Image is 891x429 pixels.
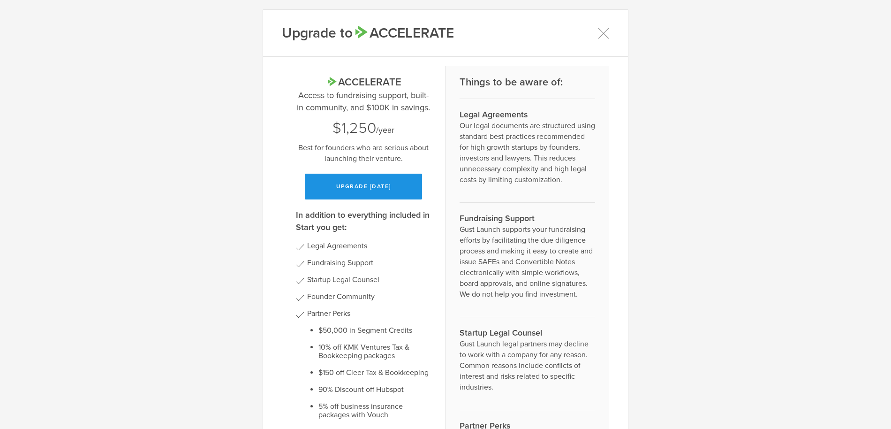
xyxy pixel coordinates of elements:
li: Founder Community [307,292,431,301]
li: Startup Legal Counsel [307,276,431,284]
li: $50,000 in Segment Credits [318,326,431,335]
li: $150 off Cleer Tax & Bookkeeping [318,368,431,377]
li: Legal Agreements [307,242,431,250]
li: Fundraising Support [307,259,431,267]
h2: Things to be aware of: [460,76,595,89]
span: Accelerate [353,24,454,42]
li: 5% off business insurance packages with Vouch [318,402,431,419]
span: $1,250 [332,119,376,137]
div: /year [296,118,431,138]
p: Our legal documents are structured using standard best practices recommended for high growth star... [460,121,595,185]
li: 10% off KMK Ventures Tax & Bookkeeping packages [318,343,431,360]
p: Best for founders who are serious about launching their venture. [296,143,431,164]
h3: Startup Legal Counsel [460,327,595,339]
h3: In addition to everything included in Start you get: [296,209,431,233]
h3: Fundraising Support [460,212,595,224]
h3: Legal Agreements [460,108,595,121]
span: Accelerate [325,76,401,88]
p: Gust Launch legal partners may decline to work with a company for any reason. Common reasons incl... [460,339,595,393]
p: Gust Launch supports your fundraising efforts by facilitating the due diligence process and makin... [460,224,595,300]
li: 90% Discount off Hubspot [318,385,431,394]
button: Upgrade [DATE] [305,174,422,199]
iframe: Chat Widget [844,384,891,429]
li: Partner Perks [307,309,431,419]
p: Access to fundraising support, built-in community, and $100K in savings. [296,89,431,114]
h1: Upgrade to [282,24,454,43]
